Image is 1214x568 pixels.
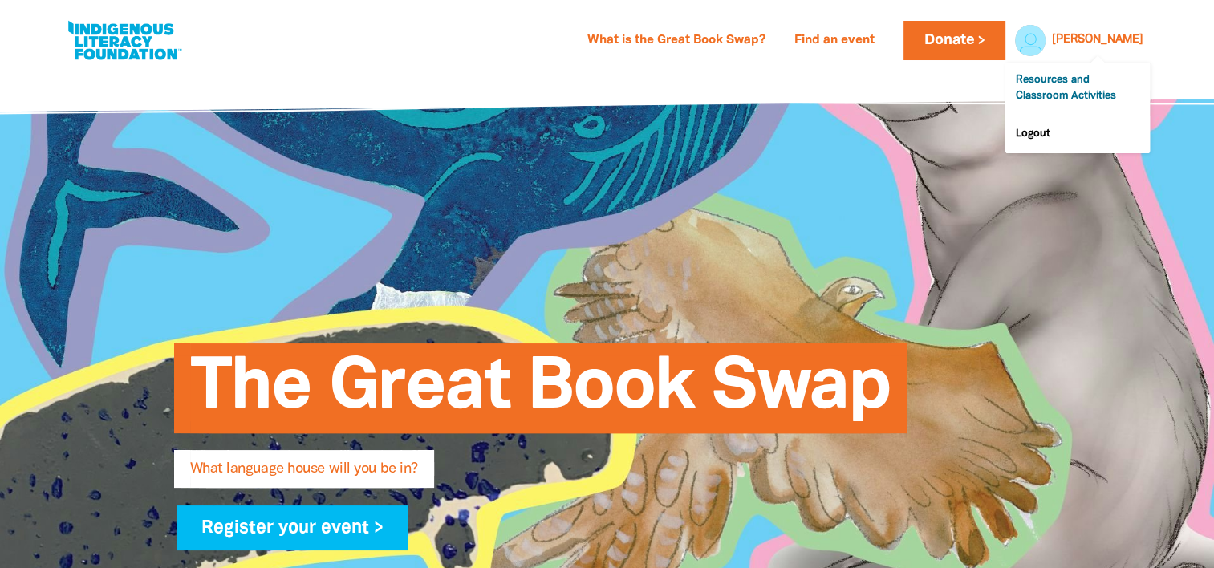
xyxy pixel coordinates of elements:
[1005,63,1150,116] a: Resources and Classroom Activities
[190,462,418,488] span: What language house will you be in?
[1005,116,1150,153] a: Logout
[190,355,891,433] span: The Great Book Swap
[785,28,884,54] a: Find an event
[903,21,1005,60] a: Donate
[177,505,408,550] a: Register your event >
[578,28,775,54] a: What is the Great Book Swap?
[1052,34,1143,46] a: [PERSON_NAME]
